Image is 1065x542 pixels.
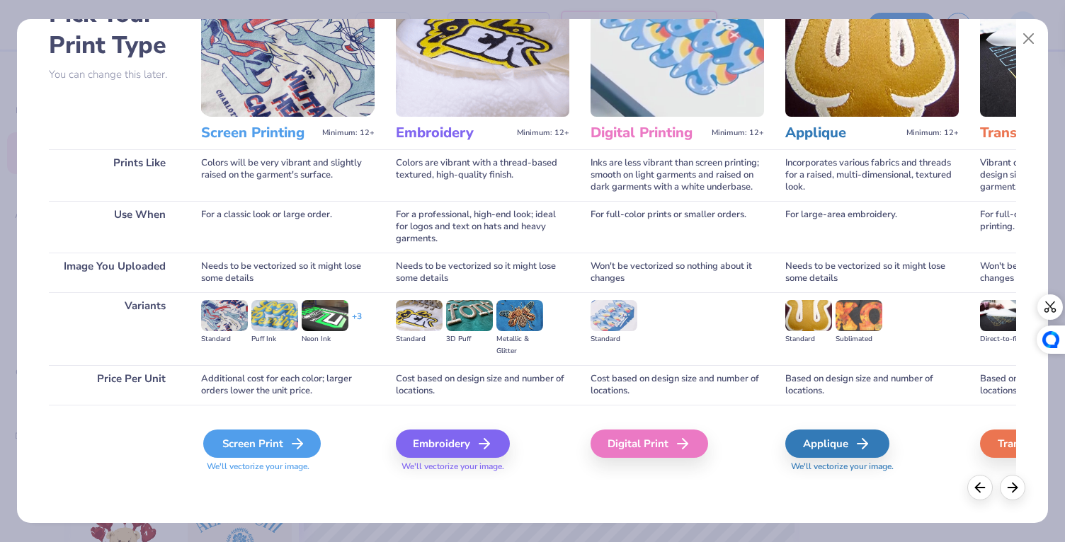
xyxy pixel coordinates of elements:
img: Puff Ink [251,300,298,331]
div: Won't be vectorized so nothing about it changes [591,253,764,292]
img: Standard [591,300,637,331]
div: Embroidery [396,429,510,458]
div: 3D Puff [446,333,493,345]
span: Minimum: 12+ [322,128,375,138]
div: Applique [785,429,889,458]
div: Colors will be very vibrant and slightly raised on the garment's surface. [201,149,375,201]
div: Standard [785,333,832,345]
div: Sublimated [836,333,882,345]
div: + 3 [352,311,362,335]
span: Minimum: 12+ [906,128,959,138]
h3: Applique [785,124,901,142]
div: Screen Print [203,429,321,458]
p: You can change this later. [49,69,180,81]
h3: Embroidery [396,124,511,142]
img: Sublimated [836,300,882,331]
div: Digital Print [591,429,708,458]
div: Standard [201,333,248,345]
img: 3D Puff [446,300,493,331]
img: Neon Ink [302,300,348,331]
div: For a classic look or large order. [201,201,375,253]
span: Minimum: 12+ [517,128,569,138]
img: Standard [396,300,443,331]
h3: Screen Printing [201,124,317,142]
img: Standard [201,300,248,331]
div: Puff Ink [251,333,298,345]
span: We'll vectorize your image. [785,461,959,473]
div: Additional cost for each color; larger orders lower the unit price. [201,365,375,405]
h3: Digital Printing [591,124,706,142]
img: Direct-to-film [980,300,1027,331]
div: Needs to be vectorized so it might lose some details [201,253,375,292]
div: Variants [49,292,180,365]
div: Prints Like [49,149,180,201]
div: Based on design size and number of locations. [785,365,959,405]
div: Needs to be vectorized so it might lose some details [785,253,959,292]
img: Standard [785,300,832,331]
div: Neon Ink [302,333,348,345]
span: We'll vectorize your image. [396,461,569,473]
div: Inks are less vibrant than screen printing; smooth on light garments and raised on dark garments ... [591,149,764,201]
span: Minimum: 12+ [712,128,764,138]
div: Use When [49,201,180,253]
div: For a professional, high-end look; ideal for logos and text on hats and heavy garments. [396,201,569,253]
div: Needs to be vectorized so it might lose some details [396,253,569,292]
img: Metallic & Glitter [496,300,543,331]
div: Standard [396,333,443,345]
div: Metallic & Glitter [496,333,543,357]
div: For large-area embroidery. [785,201,959,253]
div: Cost based on design size and number of locations. [591,365,764,405]
span: We'll vectorize your image. [201,461,375,473]
div: Image You Uploaded [49,253,180,292]
div: For full-color prints or smaller orders. [591,201,764,253]
div: Direct-to-film [980,333,1027,345]
button: Close [1015,25,1042,52]
div: Cost based on design size and number of locations. [396,365,569,405]
div: Incorporates various fabrics and threads for a raised, multi-dimensional, textured look. [785,149,959,201]
div: Standard [591,333,637,345]
div: Price Per Unit [49,365,180,405]
div: Colors are vibrant with a thread-based textured, high-quality finish. [396,149,569,201]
